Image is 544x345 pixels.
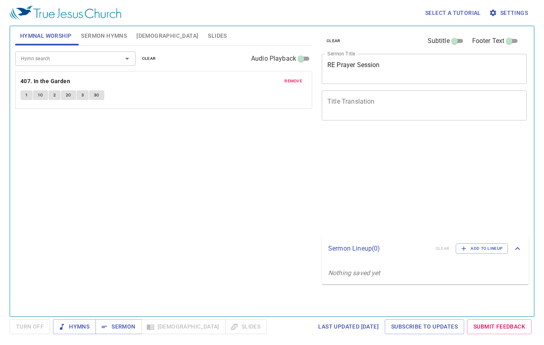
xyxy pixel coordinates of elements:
button: 3C [89,90,104,100]
textarea: RE Prayer Session [327,61,521,76]
div: Sermon Lineup(0)clearAdd to Lineup [322,235,529,262]
span: Settings [491,8,528,18]
span: clear [142,55,156,62]
button: Add to Lineup [456,243,508,254]
span: remove [284,78,302,85]
span: 2C [66,92,71,99]
span: 3C [94,92,99,99]
a: Submit Feedback [467,319,532,334]
button: 2C [61,90,76,100]
span: Subscribe to Updates [391,322,458,332]
span: Subtitle [428,36,450,46]
i: Nothing saved yet [328,269,380,277]
button: remove [280,76,307,86]
a: Last updated [DATE] [315,319,382,334]
span: 1C [38,92,43,99]
button: Open [122,53,133,64]
span: Last updated [DATE] [318,322,379,332]
button: 2 [49,90,61,100]
span: 1 [25,92,28,99]
span: Add to Lineup [461,245,503,252]
span: Hymnal Worship [20,31,72,41]
button: 1C [33,90,48,100]
b: 407. In the Garden [20,76,70,86]
button: Settings [487,6,531,20]
span: Sermon [102,322,135,332]
button: clear [322,36,345,46]
span: clear [327,37,341,45]
span: Slides [208,31,227,41]
button: 1 [20,90,32,100]
button: 407. In the Garden [20,76,72,86]
button: 3 [77,90,89,100]
img: True Jesus Church [10,6,121,20]
span: 3 [81,92,84,99]
button: Hymns [53,319,96,334]
span: [DEMOGRAPHIC_DATA] [136,31,198,41]
p: Sermon Lineup ( 0 ) [328,244,429,253]
span: Sermon Hymns [81,31,127,41]
span: Footer Text [472,36,505,46]
button: clear [137,54,161,63]
span: 2 [53,92,56,99]
span: Submit Feedback [473,322,525,332]
iframe: from-child [319,129,487,233]
a: Subscribe to Updates [385,319,464,334]
button: Sermon [95,319,142,334]
span: Hymns [59,322,89,332]
button: Select a tutorial [422,6,484,20]
span: Select a tutorial [425,8,481,18]
span: Audio Playback [251,54,296,63]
